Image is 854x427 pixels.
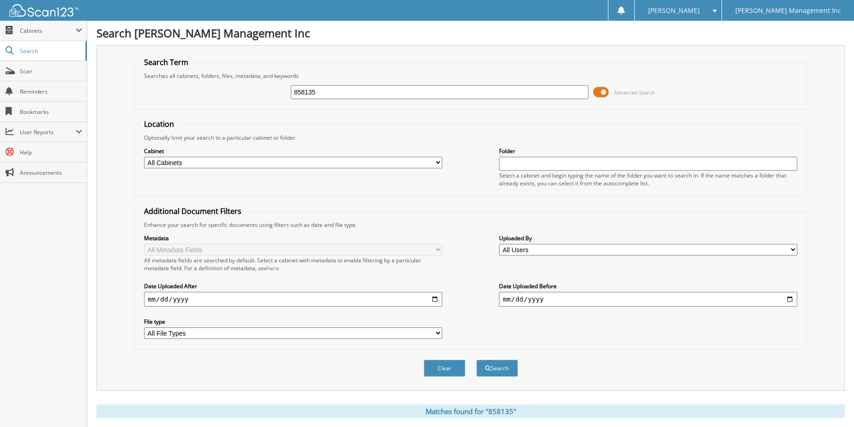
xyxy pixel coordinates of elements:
[476,360,518,377] button: Search
[499,292,797,307] input: end
[144,282,442,290] label: Date Uploaded After
[499,147,797,155] label: Folder
[96,25,845,41] h1: Search [PERSON_NAME] Management Inc
[96,404,845,418] div: Matches found for "858135"
[499,172,797,187] div: Select a cabinet and begin typing the name of the folder you want to search in. If the name match...
[20,27,76,35] span: Cabinets
[424,360,465,377] button: Clear
[614,89,655,96] span: Advanced Search
[20,128,76,136] span: User Reports
[735,8,841,13] span: [PERSON_NAME] Management Inc
[139,206,246,216] legend: Additional Document Filters
[20,148,82,156] span: Help
[648,8,700,13] span: [PERSON_NAME]
[20,67,82,75] span: Scan
[144,318,442,326] label: File type
[499,282,797,290] label: Date Uploaded Before
[20,47,81,55] span: Search
[20,88,82,95] span: Reminders
[20,108,82,116] span: Bookmarks
[139,119,179,129] legend: Location
[139,57,193,67] legend: Search Term
[144,256,442,272] div: All metadata fields are searched by default. Select a cabinet with metadata to enable filtering b...
[267,264,279,272] a: here
[9,4,78,17] img: scan123-logo-white.svg
[139,134,802,142] div: Optionally limit your search to a particular cabinet or folder
[144,234,442,242] label: Metadata
[20,169,82,177] span: Announcements
[139,72,802,80] div: Searches all cabinets, folders, files, metadata, and keywords
[499,234,797,242] label: Uploaded By
[144,292,442,307] input: start
[139,221,802,229] div: Enhance your search for specific documents using filters such as date and file type.
[144,147,442,155] label: Cabinet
